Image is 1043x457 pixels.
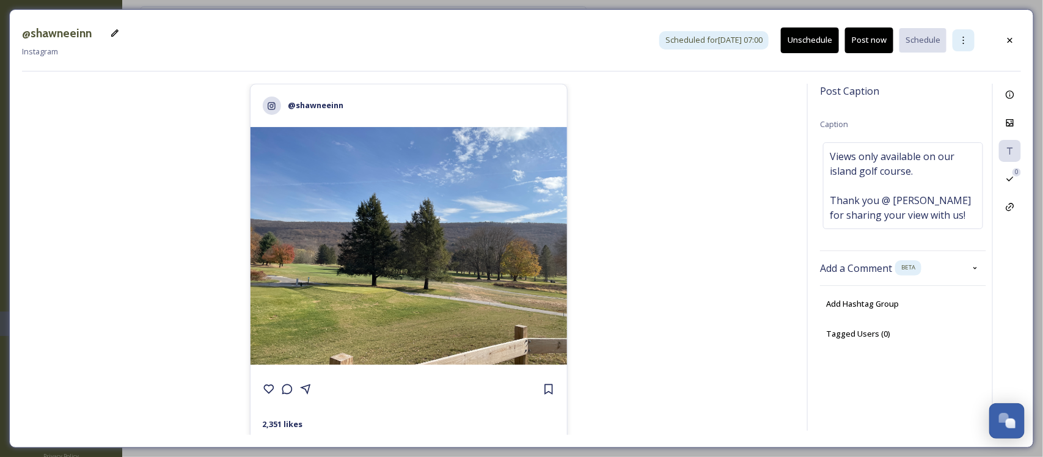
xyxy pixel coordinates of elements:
[820,84,879,98] span: Post Caption
[845,27,893,53] button: Post now
[989,403,1025,439] button: Open Chat
[820,119,848,130] span: Caption
[901,263,915,272] span: BETA
[826,298,899,310] span: Add Hashtag Group
[1012,168,1021,177] div: 0
[263,419,303,430] strong: 2,351 likes
[22,24,92,42] h3: @shawneeinn
[665,34,763,46] span: Scheduled for [DATE] 07:00
[288,100,344,111] strong: @shawneeinn
[22,46,58,57] span: Instagram
[826,328,890,340] span: Tagged Users ( 0 )
[830,149,976,222] span: Views only available on our island golf course. Thank you @ [PERSON_NAME] for sharing your view w...
[781,27,839,53] button: Unschedule
[899,28,946,52] button: Schedule
[820,261,892,276] span: Add a Comment
[251,127,567,365] img: todd.rimmer%40verizon.net-IMG_7408.JPG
